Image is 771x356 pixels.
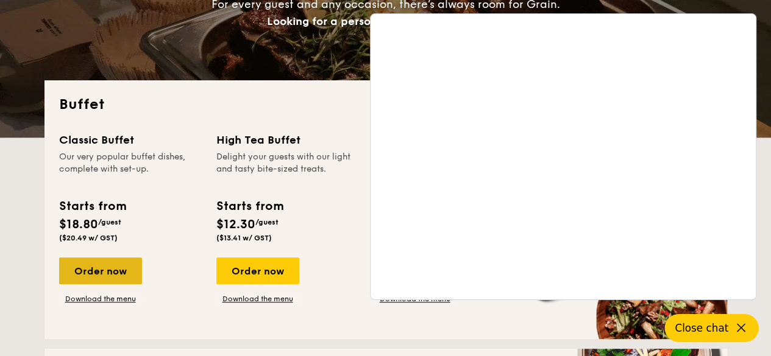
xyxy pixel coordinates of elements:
[267,15,449,28] span: Looking for a personalised touch?
[216,234,272,242] span: ($13.41 w/ GST)
[98,218,121,226] span: /guest
[216,197,283,215] div: Starts from
[59,234,118,242] span: ($20.49 w/ GST)
[59,217,98,232] span: $18.80
[255,218,279,226] span: /guest
[216,151,359,187] div: Delight your guests with our light and tasty bite-sized treats.
[216,294,299,304] a: Download the menu
[59,151,202,187] div: Our very popular buffet dishes, complete with set-up.
[59,257,142,284] div: Order now
[59,197,126,215] div: Starts from
[59,294,142,304] a: Download the menu
[59,95,712,114] h2: Buffet
[665,314,759,342] button: Close chat
[675,322,728,334] span: Close chat
[216,131,359,148] div: High Tea Buffet
[216,257,299,284] div: Order now
[216,217,255,232] span: $12.30
[59,131,202,148] div: Classic Buffet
